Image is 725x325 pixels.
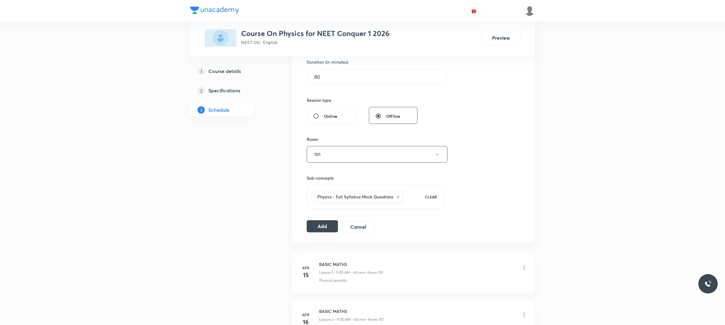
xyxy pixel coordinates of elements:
[319,308,383,314] h6: BASIC MATHS
[366,317,383,322] p: • Room 101
[704,280,712,287] img: ttu
[300,270,312,280] h4: 15
[343,221,374,233] button: Cancel
[197,87,205,94] p: 2
[307,146,447,163] button: 101
[319,278,347,283] p: Physical quantity
[317,194,393,200] h6: Physics - Full Syllabus Mock Questions
[307,69,446,85] input: 80
[208,87,240,94] h5: Specifications
[319,317,366,322] p: Lesson 2 • 9:00 AM • 60 min
[208,68,241,75] h5: Course details
[386,113,400,119] span: Offline
[300,265,312,270] h6: Apr
[241,39,389,45] p: NEET UG • English
[300,312,312,317] h6: Apr
[365,270,383,275] p: • Room 101
[307,97,331,103] h6: Session type
[190,85,273,97] a: 2Specifications
[307,59,348,65] h6: Duration (in minutes)
[319,270,365,275] p: Lesson 1 • 9:00 AM • 60 min
[324,113,337,119] span: Online
[190,7,239,14] img: Company Logo
[307,220,338,232] button: Add
[241,29,389,38] h3: Course On Physics for NEET Conquer 1 2026
[197,106,205,114] p: 3
[471,8,477,14] img: avatar
[197,68,205,75] p: 1
[481,31,520,45] button: Preview
[469,6,479,16] button: avatar
[307,175,443,181] h6: Sub-concepts
[190,7,239,15] a: Company Logo
[319,261,383,267] h6: BASIC MATHS
[205,29,236,47] img: 5A2EF715-E19E-4A1B-8A05-7459CD93CF65_plus.png
[307,136,318,142] h6: Room
[425,194,437,200] p: CLEAR
[190,65,273,77] a: 1Course details
[208,106,229,114] h5: Schedule
[524,6,535,16] img: UNACADEMY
